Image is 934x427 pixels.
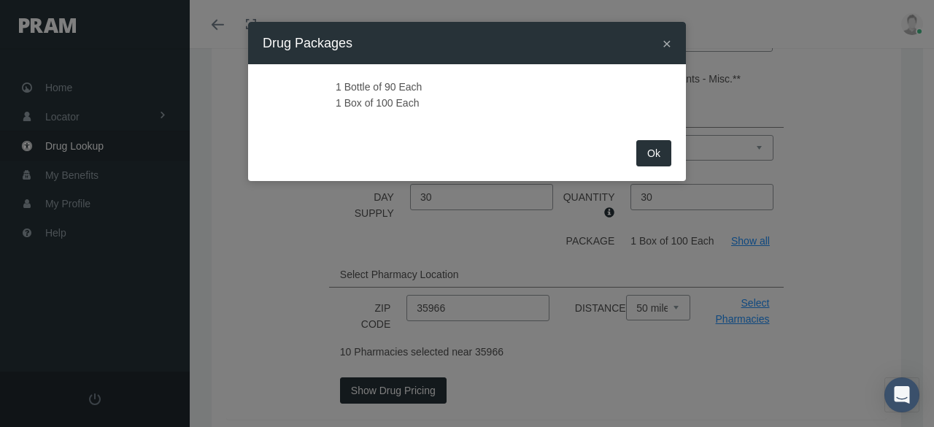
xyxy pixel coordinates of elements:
[663,36,671,51] button: Close
[263,33,352,53] h4: Drug Packages
[884,377,919,412] div: Open Intercom Messenger
[663,35,671,52] span: ×
[263,79,671,111] p: 1 Bottle of 90 Each 1 Box of 100 Each
[636,140,671,166] button: Ok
